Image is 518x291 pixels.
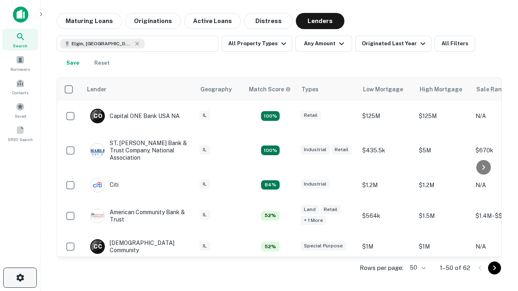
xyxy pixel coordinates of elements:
[244,78,297,101] th: Capitalize uses an advanced AI algorithm to match your search with the best lender. The match sco...
[200,210,210,219] div: IL
[358,101,415,131] td: $125M
[72,40,132,47] span: Elgin, [GEOGRAPHIC_DATA], [GEOGRAPHIC_DATA]
[297,78,358,101] th: Types
[415,231,471,262] td: $1M
[420,84,462,94] div: High Mortgage
[91,209,104,223] img: picture
[90,209,187,223] div: American Community Bank & Trust
[358,131,415,170] td: $435.5k
[57,36,219,52] button: Elgin, [GEOGRAPHIC_DATA], [GEOGRAPHIC_DATA]
[331,145,352,154] div: Retail
[301,205,319,214] div: Land
[440,263,470,273] p: 1–50 of 62
[360,263,403,273] p: Rows per page:
[301,145,330,154] div: Industrial
[358,78,415,101] th: Low Mortgage
[301,179,330,189] div: Industrial
[295,36,352,52] button: Any Amount
[261,111,280,121] div: Matching Properties: 16, hasApolloMatch: undefined
[261,211,280,221] div: Matching Properties: 5, hasApolloMatch: undefined
[249,85,291,94] div: Capitalize uses an advanced AI algorithm to match your search with the best lender. The match sco...
[415,170,471,200] td: $1.2M
[358,200,415,231] td: $564k
[2,52,38,74] a: Borrowers
[200,241,210,251] div: IL
[362,39,428,48] div: Originated Last Year
[415,131,471,170] td: $5M
[488,261,501,274] button: Go to next page
[2,122,38,144] a: SREO Search
[15,113,26,119] span: Saved
[261,242,280,251] div: Matching Properties: 5, hasApolloMatch: undefined
[296,13,344,29] button: Lenders
[195,78,244,101] th: Geography
[200,179,210,189] div: IL
[321,205,341,214] div: Retail
[87,84,106,94] div: Lender
[2,99,38,121] a: Saved
[261,180,280,190] div: Matching Properties: 8, hasApolloMatch: undefined
[11,66,30,72] span: Borrowers
[415,101,471,131] td: $125M
[407,262,427,274] div: 50
[91,143,104,157] img: picture
[261,145,280,155] div: Matching Properties: 17, hasApolloMatch: undefined
[222,36,292,52] button: All Property Types
[415,78,471,101] th: High Mortgage
[244,13,293,29] button: Distress
[355,36,431,52] button: Originated Last Year
[90,109,180,123] div: Capital ONE Bank USA NA
[358,231,415,262] td: $1M
[2,29,38,51] a: Search
[93,112,102,120] p: C O
[89,55,115,71] button: Reset
[249,85,289,94] h6: Match Score
[125,13,181,29] button: Originations
[2,76,38,97] a: Contacts
[93,242,102,251] p: C C
[358,170,415,200] td: $1.2M
[301,241,346,251] div: Special Purpose
[90,178,119,192] div: Citi
[82,78,195,101] th: Lender
[184,13,241,29] button: Active Loans
[301,84,318,94] div: Types
[200,84,232,94] div: Geography
[57,13,122,29] button: Maturing Loans
[12,89,28,96] span: Contacts
[301,216,326,225] div: + 1 more
[91,178,104,192] img: picture
[60,55,86,71] button: Save your search to get updates of matches that match your search criteria.
[8,136,33,143] span: SREO Search
[90,139,187,162] div: ST. [PERSON_NAME] Bank & Trust Company, National Association
[415,200,471,231] td: $1.5M
[200,111,210,120] div: IL
[478,200,518,239] iframe: Chat Widget
[13,6,28,23] img: capitalize-icon.png
[435,36,475,52] button: All Filters
[363,84,403,94] div: Low Mortgage
[13,42,28,49] span: Search
[90,239,187,254] div: [DEMOGRAPHIC_DATA] Community
[200,145,210,154] div: IL
[301,111,321,120] div: Retail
